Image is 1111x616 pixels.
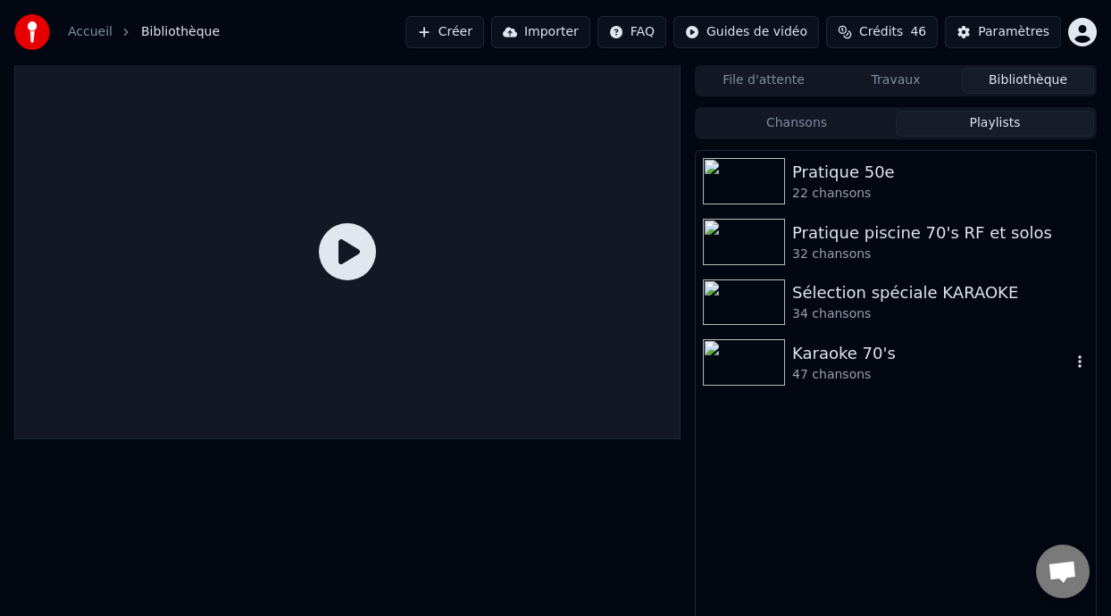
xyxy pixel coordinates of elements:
div: Karaoke 70's [792,341,1071,366]
button: FAQ [597,16,666,48]
span: 46 [910,23,926,41]
button: Créer [405,16,484,48]
img: youka [14,14,50,50]
button: Crédits46 [826,16,938,48]
div: Ouvrir le chat [1036,545,1090,598]
div: 47 chansons [792,366,1071,384]
div: 34 chansons [792,305,1089,323]
button: Playlists [896,111,1094,137]
span: Bibliothèque [141,23,220,41]
span: Crédits [859,23,903,41]
button: Bibliothèque [962,68,1094,94]
button: File d'attente [698,68,830,94]
div: 32 chansons [792,246,1089,263]
button: Importer [491,16,590,48]
div: Pratique 50e [792,160,1089,185]
a: Accueil [68,23,113,41]
button: Paramètres [945,16,1061,48]
nav: breadcrumb [68,23,220,41]
button: Travaux [830,68,962,94]
div: Pratique piscine 70's RF et solos [792,221,1089,246]
div: Paramètres [978,23,1049,41]
div: Sélection spéciale KARAOKE [792,280,1089,305]
div: 22 chansons [792,185,1089,203]
button: Chansons [698,111,896,137]
button: Guides de vidéo [673,16,819,48]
